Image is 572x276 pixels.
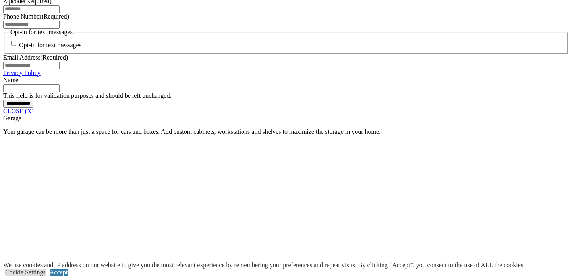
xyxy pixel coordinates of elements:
[41,13,69,20] span: (Required)
[3,128,569,135] p: Your garage can be more than just a space for cars and boxes. Add custom cabinets, workstations a...
[3,13,69,20] label: Phone Number
[3,262,525,269] div: We use cookies and IP address on our website to give you the most relevant experience by remember...
[3,54,68,61] label: Email Address
[3,77,18,83] label: Name
[3,92,569,99] div: This field is for validation purposes and should be left unchanged.
[3,115,21,122] span: Garage
[50,269,68,276] a: Accept
[10,29,73,36] legend: Opt-in for text messages
[5,269,46,276] a: Cookie Settings
[3,108,34,114] a: CLOSE (X)
[3,69,41,76] a: Privacy Policy
[19,42,81,49] label: Opt-in for text messages
[41,54,68,61] span: (Required)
